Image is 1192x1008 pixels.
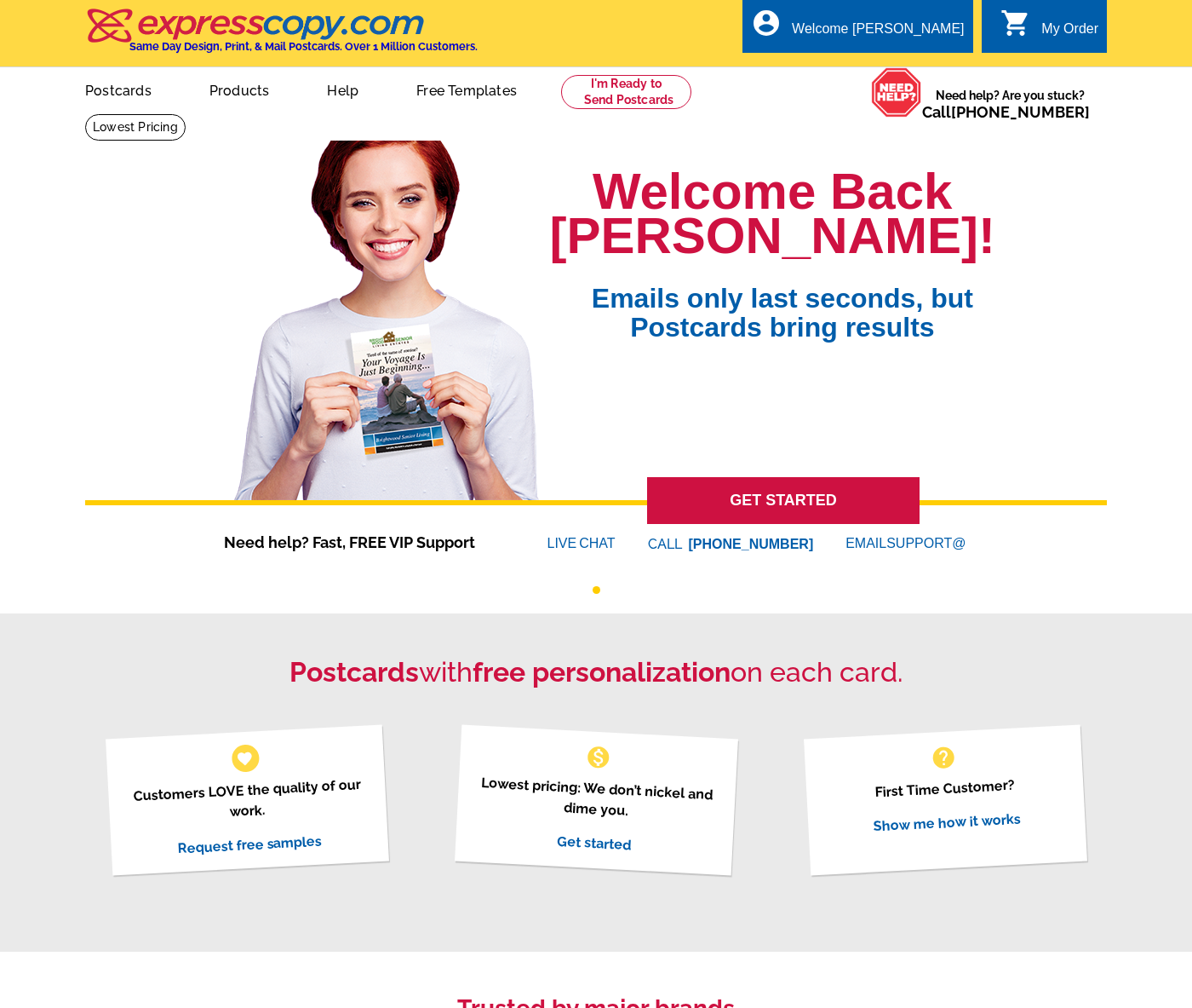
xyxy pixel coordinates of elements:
div: My Order [1041,21,1098,45]
a: shopping_cart My Order [1000,19,1098,40]
p: Customers LOVE the quality of our work. [126,774,367,827]
i: account_circle [751,8,782,38]
span: Call [922,103,1090,121]
span: monetization_on [585,744,612,771]
img: help [871,67,922,118]
a: Show me how it works [873,810,1021,834]
a: Free Templates [389,69,544,109]
a: LIVECHAT [547,536,616,550]
a: Products [182,69,297,109]
div: Welcome [PERSON_NAME] [792,21,964,45]
a: Help [300,69,386,109]
span: Need help? Are you stuck? [922,87,1098,121]
font: LIVE [547,533,580,554]
h1: Welcome Back [PERSON_NAME]! [550,170,995,258]
i: shopping_cart [1000,8,1031,38]
h4: Same Day Design, Print, & Mail Postcards. Over 1 Million Customers. [129,40,478,53]
img: welcome-back-logged-in.png [224,127,550,500]
a: Postcards [58,69,179,109]
span: help [930,744,957,771]
a: Same Day Design, Print, & Mail Postcards. Over 1 Million Customers. [85,20,478,53]
span: favorite [236,749,254,767]
a: Get started [556,832,631,853]
p: Lowest pricing: We don’t nickel and dime you. [475,772,716,826]
p: First Time Customer? [824,772,1064,805]
strong: free personalization [473,656,731,688]
h2: with on each card. [85,656,1107,688]
a: [PHONE_NUMBER] [951,103,1090,121]
a: Request free samples [176,832,322,856]
span: Need help? Fast, FREE VIP Support [224,531,496,554]
a: GET STARTED [647,477,920,524]
span: Emails only last seconds, but Postcards bring results [570,258,995,342]
font: SUPPORT@ [886,533,968,554]
strong: Postcards [289,656,419,688]
button: 1 of 1 [593,586,600,594]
